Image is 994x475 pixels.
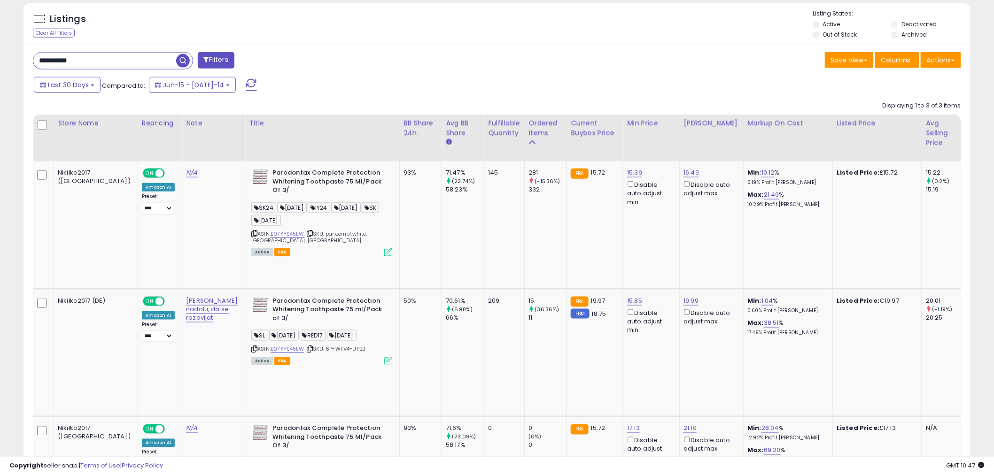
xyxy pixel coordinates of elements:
[142,311,175,320] div: Amazon AI
[683,179,736,198] div: Disable auto adjust max
[747,446,825,464] div: %
[198,52,234,69] button: Filters
[837,118,918,128] div: Listed Price
[571,118,619,138] div: Current Buybox Price
[452,433,476,441] small: (23.09%)
[947,461,985,470] span: 2025-08-14 10:47 GMT
[528,314,567,322] div: 11
[875,52,919,68] button: Columns
[901,31,927,38] label: Archived
[747,201,825,208] p: 10.29% Profit [PERSON_NAME]
[300,330,326,341] span: RED17
[683,307,736,326] div: Disable auto adjust max
[571,297,588,307] small: FBA
[764,190,779,199] a: 21.49
[446,441,484,450] div: 58.17%
[271,345,304,353] a: B07KYS45LW
[251,169,270,185] img: 51j6qeH+2hL._SL40_.jpg
[926,424,957,433] div: N/A
[305,345,365,352] span: | SKU: 6P-WFV4-UPBB
[813,9,971,18] p: Listing States:
[837,297,915,305] div: €19.97
[251,215,281,226] span: [DATE]
[528,441,567,450] div: 0
[142,193,175,215] div: Preset:
[446,314,484,322] div: 66%
[761,168,775,177] a: 10.12
[58,169,131,185] div: Nikilko2017 ([GEOGRAPHIC_DATA])
[591,168,606,177] span: 15.72
[926,314,964,322] div: 20.25
[488,118,520,138] div: Fulfillable Quantity
[251,330,268,341] span: SL
[837,168,879,177] b: Listed Price:
[837,424,879,433] b: Listed Price:
[823,31,857,38] label: Out of Stock
[926,118,960,148] div: Avg Selling Price
[251,230,367,244] span: | SKU: par.compl.white.[GEOGRAPHIC_DATA]-[GEOGRAPHIC_DATA]
[404,297,435,305] div: 50%
[683,424,697,433] a: 21.10
[747,319,825,336] div: %
[144,297,155,305] span: ON
[837,296,879,305] b: Listed Price:
[404,118,438,138] div: BB Share 24h.
[747,296,761,305] b: Min:
[142,322,175,343] div: Preset:
[452,177,475,185] small: (22.74%)
[627,296,642,306] a: 15.85
[683,296,699,306] a: 19.99
[932,306,953,313] small: (-1.19%)
[747,168,761,177] b: Min:
[747,446,764,455] b: Max:
[163,297,179,305] span: OFF
[528,433,542,441] small: (0%)
[446,424,484,433] div: 71.6%
[48,80,89,90] span: Last 30 Days
[251,169,392,255] div: ASIN:
[34,77,101,93] button: Last 30 Days
[744,115,833,161] th: The percentage added to the cost of goods (COGS) that forms the calculator for Min & Max prices.
[571,309,589,319] small: FBM
[592,309,606,318] span: 18.75
[591,296,606,305] span: 19.97
[404,169,435,177] div: 93%
[186,424,197,433] a: N/A
[528,185,567,194] div: 332
[747,169,825,186] div: %
[251,357,273,365] span: All listings currently available for purchase on Amazon
[142,183,175,192] div: Amazon AI
[144,169,155,177] span: ON
[58,118,134,128] div: Store Name
[144,425,155,433] span: ON
[446,297,484,305] div: 70.61%
[747,118,829,128] div: Markup on Cost
[269,330,299,341] span: [DATE]
[142,118,178,128] div: Repricing
[571,424,588,435] small: FBA
[58,424,131,441] div: Nikilko2017 ([GEOGRAPHIC_DATA])
[58,297,131,305] div: Nikilko2017 (DE)
[528,169,567,177] div: 281
[251,248,273,256] span: All listings currently available for purchase on Amazon
[627,424,640,433] a: 17.13
[627,168,642,177] a: 15.39
[535,306,559,313] small: (36.36%)
[251,297,270,314] img: 51j6qeH+2hL._SL40_.jpg
[761,424,779,433] a: 28.04
[163,169,179,177] span: OFF
[627,179,672,207] div: Disable auto adjust min
[837,169,915,177] div: £15.72
[825,52,874,68] button: Save View
[926,169,964,177] div: 15.22
[488,297,517,305] div: 209
[535,177,560,185] small: (-15.36%)
[764,318,779,328] a: 38.51
[446,169,484,177] div: 71.47%
[747,424,761,433] b: Min:
[272,169,387,197] b: Parodontax Complete Protection Whitening Toothpaste 75 Ml/Pack Of 3/
[163,80,224,90] span: Jun-15 - [DATE]-14
[747,297,825,314] div: %
[747,307,825,314] p: 0.60% Profit [PERSON_NAME]
[837,424,915,433] div: £17.13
